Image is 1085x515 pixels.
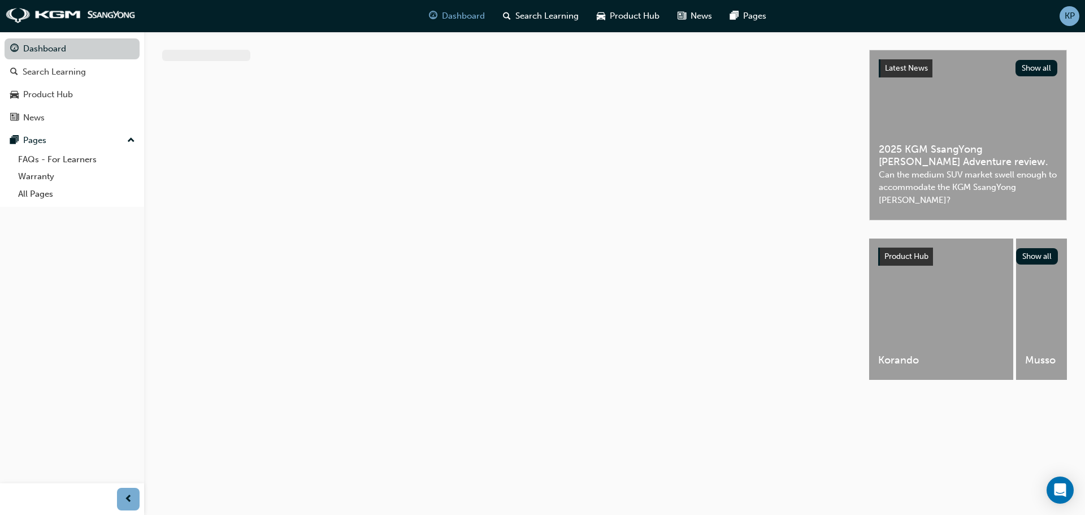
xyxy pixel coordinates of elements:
div: Search Learning [23,66,86,79]
span: car-icon [597,9,605,23]
span: Korando [878,354,1004,367]
a: FAQs - For Learners [14,151,140,168]
span: guage-icon [429,9,437,23]
a: Product Hub [5,84,140,105]
a: Latest NewsShow all2025 KGM SsangYong [PERSON_NAME] Adventure review.Can the medium SUV market sw... [869,50,1067,220]
a: news-iconNews [669,5,721,28]
a: Search Learning [5,62,140,83]
a: Dashboard [5,38,140,59]
span: car-icon [10,90,19,100]
span: news-icon [678,9,686,23]
a: guage-iconDashboard [420,5,494,28]
button: DashboardSearch LearningProduct HubNews [5,36,140,130]
span: Dashboard [442,10,485,23]
a: Korando [869,239,1013,380]
span: Pages [743,10,766,23]
img: kgm [6,8,136,24]
a: search-iconSearch Learning [494,5,588,28]
span: news-icon [10,113,19,123]
span: Search Learning [515,10,579,23]
button: Show all [1015,60,1058,76]
div: Open Intercom Messenger [1047,477,1074,504]
a: Latest NewsShow all [879,59,1057,77]
a: pages-iconPages [721,5,775,28]
a: Warranty [14,168,140,185]
button: Pages [5,130,140,151]
div: Pages [23,134,46,147]
div: News [23,111,45,124]
button: Show all [1016,248,1058,265]
span: prev-icon [124,492,133,507]
a: All Pages [14,185,140,203]
a: car-iconProduct Hub [588,5,669,28]
span: pages-icon [10,136,19,146]
div: Product Hub [23,88,73,101]
span: search-icon [503,9,511,23]
span: Latest News [885,63,928,73]
span: up-icon [127,133,135,148]
a: Product HubShow all [878,248,1058,266]
span: Product Hub [884,252,928,261]
span: KP [1065,10,1075,23]
span: guage-icon [10,44,19,54]
a: News [5,107,140,128]
button: KP [1060,6,1079,26]
span: pages-icon [730,9,739,23]
span: News [691,10,712,23]
span: Product Hub [610,10,659,23]
span: search-icon [10,67,18,77]
span: Can the medium SUV market swell enough to accommodate the KGM SsangYong [PERSON_NAME]? [879,168,1057,207]
span: 2025 KGM SsangYong [PERSON_NAME] Adventure review. [879,143,1057,168]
